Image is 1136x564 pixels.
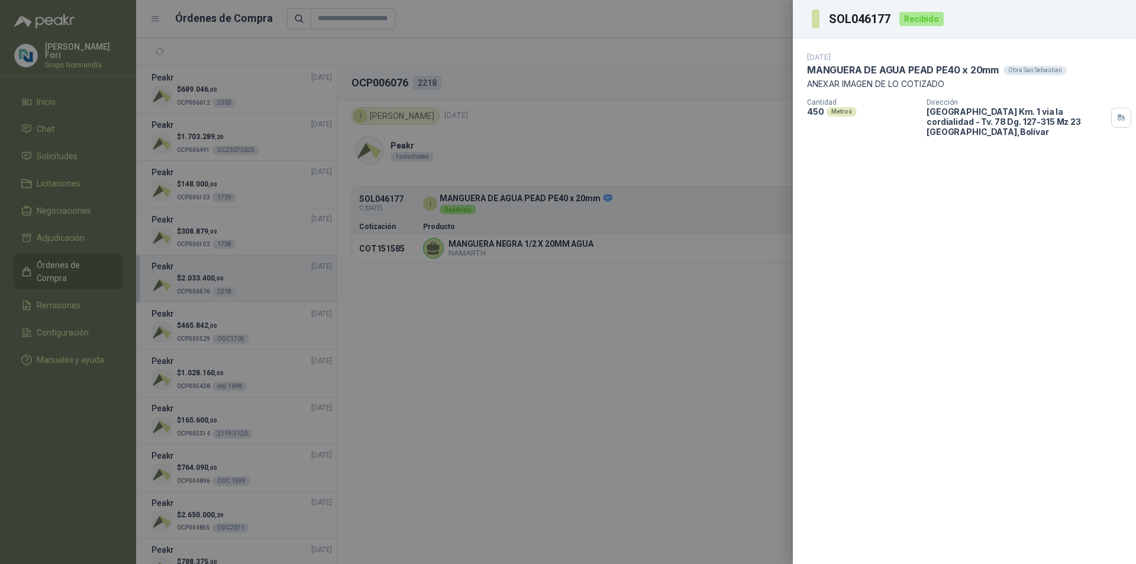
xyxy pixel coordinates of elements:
p: [DATE] [807,53,831,62]
p: [GEOGRAPHIC_DATA] Km. 1 via la cordialidad - Tv. 78 Dg. 127-315 Mz 23 [GEOGRAPHIC_DATA] , Bolívar [927,107,1106,137]
p: ANEXAR IMAGEN DE LO COTIZADO [807,79,1122,89]
p: Cantidad [807,98,917,107]
p: MANGUERA DE AGUA PEAD PE40 x 20mm [807,64,999,76]
div: Obra San Sebastian [1003,66,1067,75]
p: Dirección [927,98,1106,107]
div: Metros [827,107,857,117]
h3: SOL046177 [829,13,892,25]
div: Recibido [899,12,944,26]
p: 450 [807,107,824,117]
